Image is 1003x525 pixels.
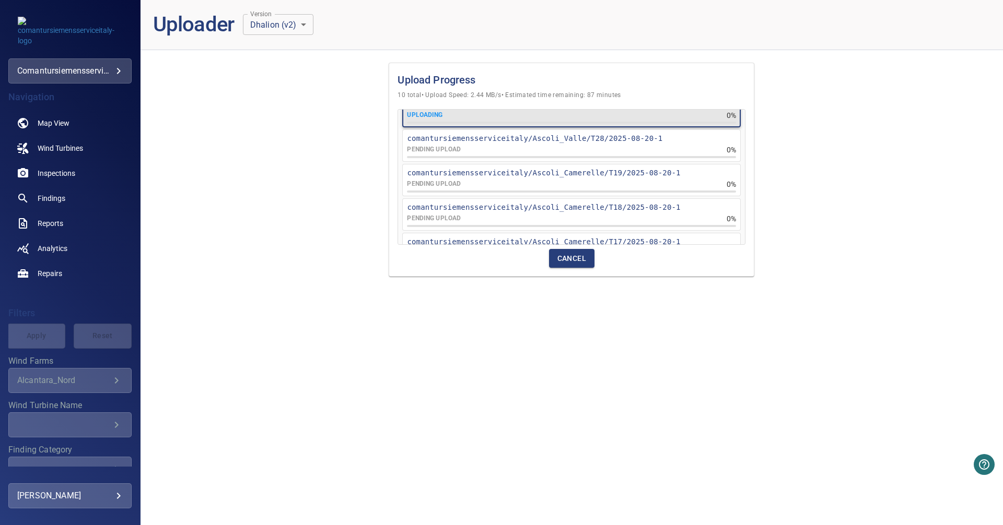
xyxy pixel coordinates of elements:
[243,14,313,35] div: Dhalion (v2)
[8,357,132,365] label: Wind Farms
[8,92,132,102] h4: Navigation
[38,268,62,279] span: Repairs
[8,457,132,482] div: Finding Category
[8,401,132,410] label: Wind Turbine Name
[38,243,67,254] span: Analytics
[398,71,745,88] h1: Upload Progress
[8,261,132,286] a: repairs noActive
[38,193,65,204] span: Findings
[17,487,123,504] div: [PERSON_NAME]
[557,252,586,265] span: Cancel
[8,308,132,318] h4: Filters
[38,218,63,229] span: Reports
[38,168,75,178] span: Inspections
[407,214,461,223] div: The inspection is queued and waiting to be uploaded.
[727,110,736,121] p: 0%
[549,249,594,268] button: Cancel
[18,17,122,46] img: comantursiemensserviceitaly-logo
[407,111,442,120] div: The inspection files are currently being uploaded.
[407,236,736,247] p: comantursiemensserviceitaly/Ascoli_Camerelle/T17/2025-08-20-1
[17,375,110,385] div: Alcantara_Nord
[407,145,461,154] p: PENDING UPLOAD
[407,214,461,223] p: PENDING UPLOAD
[8,211,132,236] a: reports noActive
[407,202,736,212] p: comantursiemensserviceitaly/Ascoli_Camerelle/T18/2025-08-20-1
[8,236,132,261] a: analytics noActive
[407,180,461,188] div: The inspection is queued and waiting to be uploaded.
[407,133,736,144] p: comantursiemensserviceitaly/Ascoli_Valle/T28/2025-08-20-1
[153,13,235,37] h1: Uploader
[38,143,83,153] span: Wind Turbines
[407,180,461,188] p: PENDING UPLOAD
[17,63,123,79] div: comantursiemensserviceitaly
[38,118,69,128] span: Map View
[407,111,442,120] p: UPLOADING
[8,446,132,454] label: Finding Category
[727,213,736,224] p: 0%
[407,145,461,154] div: The inspection is queued and waiting to be uploaded.
[727,179,736,189] p: 0%
[407,168,736,178] p: comantursiemensserviceitaly/Ascoli_Camerelle/T19/2025-08-20-1
[727,145,736,155] p: 0%
[8,111,132,136] a: map noActive
[8,368,132,393] div: Wind Farms
[8,186,132,211] a: findings noActive
[8,58,132,83] div: comantursiemensserviceitaly
[8,412,132,437] div: Wind Turbine Name
[8,136,132,161] a: windturbines noActive
[8,161,132,186] a: inspections noActive
[398,90,745,101] span: 10 total • Upload Speed: 2.44 MB/s • Estimated time remaining: 87 minutes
